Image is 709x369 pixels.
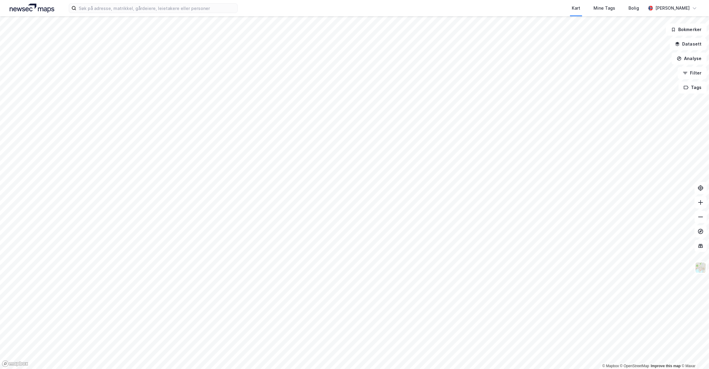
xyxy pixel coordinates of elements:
[2,360,28,367] a: Mapbox homepage
[679,340,709,369] div: Kontrollprogram for chat
[76,4,237,13] input: Søk på adresse, matrikkel, gårdeiere, leietakere eller personer
[620,364,649,368] a: OpenStreetMap
[10,4,54,13] img: logo.a4113a55bc3d86da70a041830d287a7e.svg
[651,364,681,368] a: Improve this map
[666,24,707,36] button: Bokmerker
[679,81,707,94] button: Tags
[572,5,580,12] div: Kart
[695,262,706,273] img: Z
[678,67,707,79] button: Filter
[593,5,615,12] div: Mine Tags
[628,5,639,12] div: Bolig
[655,5,690,12] div: [PERSON_NAME]
[602,364,619,368] a: Mapbox
[670,38,707,50] button: Datasett
[679,340,709,369] iframe: Chat Widget
[672,52,707,65] button: Analyse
